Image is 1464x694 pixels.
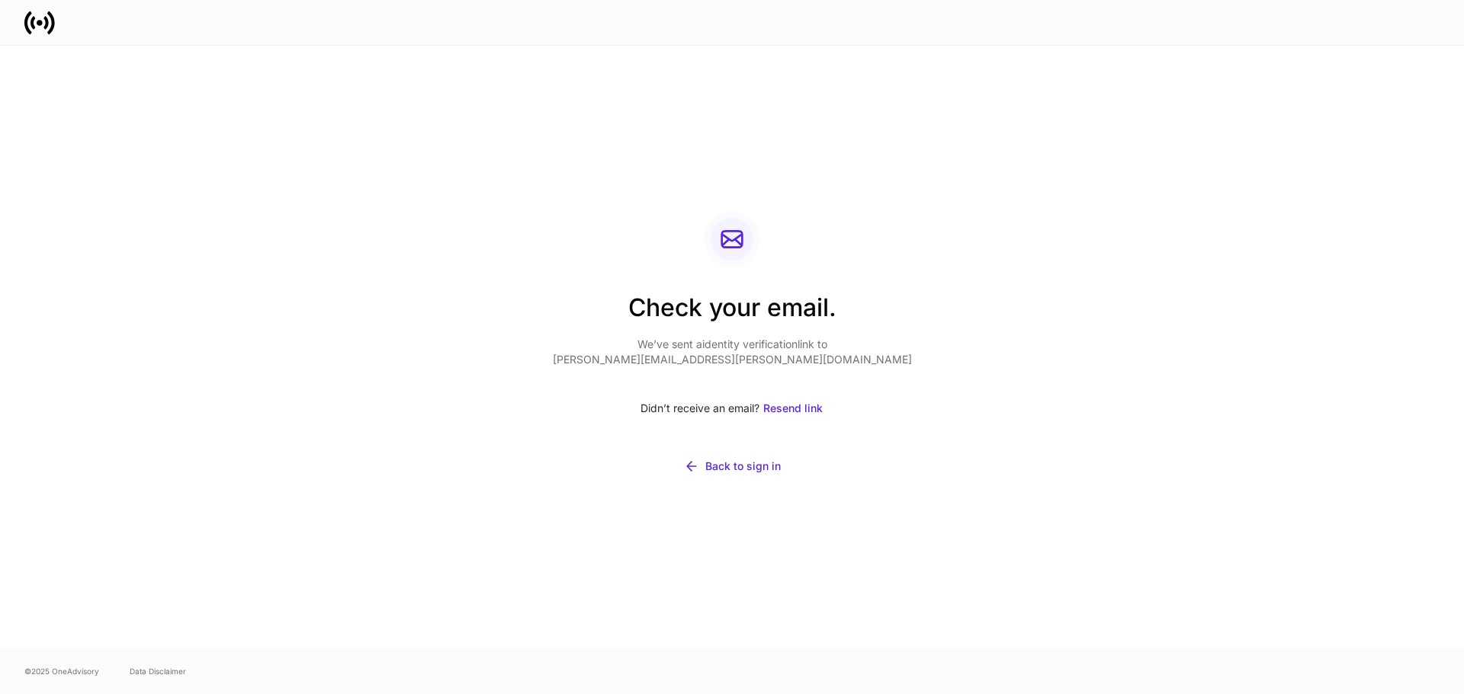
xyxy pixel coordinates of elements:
[763,401,823,416] div: Resend link
[762,392,823,425] button: Resend link
[553,449,912,483] button: Back to sign in
[24,665,99,677] span: © 2025 OneAdvisory
[705,459,781,474] div: Back to sign in
[130,665,186,677] a: Data Disclaimer
[553,337,912,367] p: We’ve sent a identity verification link to [PERSON_NAME][EMAIL_ADDRESS][PERSON_NAME][DOMAIN_NAME]
[553,291,912,337] h2: Check your email.
[553,392,912,425] div: Didn’t receive an email?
